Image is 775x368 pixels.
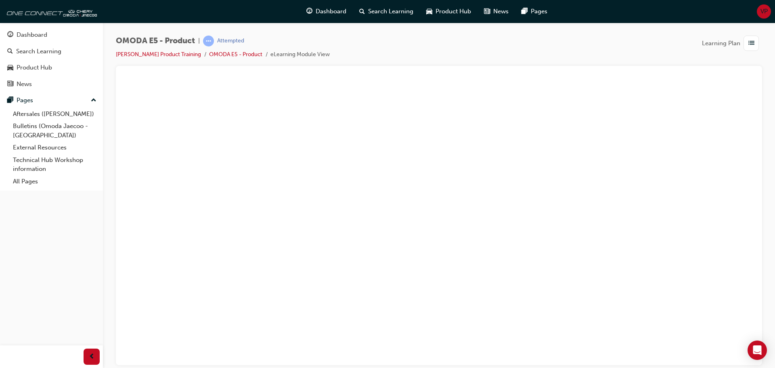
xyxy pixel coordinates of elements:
[3,77,100,92] a: News
[270,50,330,59] li: eLearning Module View
[3,93,100,108] button: Pages
[17,96,33,105] div: Pages
[7,64,13,71] span: car-icon
[7,48,13,55] span: search-icon
[3,27,100,42] a: Dashboard
[484,6,490,17] span: news-icon
[7,81,13,88] span: news-icon
[353,3,420,20] a: search-iconSearch Learning
[436,7,471,16] span: Product Hub
[10,154,100,175] a: Technical Hub Workshop information
[748,341,767,360] div: Open Intercom Messenger
[10,141,100,154] a: External Resources
[702,36,762,51] button: Learning Plan
[3,44,100,59] a: Search Learning
[515,3,554,20] a: pages-iconPages
[3,26,100,93] button: DashboardSearch LearningProduct HubNews
[122,79,756,365] iframe: To enrich screen reader interactions, please activate Accessibility in Grammarly extension settings
[89,352,95,362] span: prev-icon
[316,7,346,16] span: Dashboard
[116,36,195,46] span: OMODA E5 - Product
[760,7,768,16] span: VP
[10,120,100,141] a: Bulletins (Omoda Jaecoo - [GEOGRAPHIC_DATA])
[217,37,244,45] div: Attempted
[17,63,52,72] div: Product Hub
[478,3,515,20] a: news-iconNews
[368,7,413,16] span: Search Learning
[359,6,365,17] span: search-icon
[531,7,547,16] span: Pages
[16,47,61,56] div: Search Learning
[757,4,771,19] button: VP
[17,30,47,40] div: Dashboard
[426,6,432,17] span: car-icon
[493,7,509,16] span: News
[306,6,312,17] span: guage-icon
[17,80,32,89] div: News
[7,97,13,104] span: pages-icon
[198,36,200,46] span: |
[300,3,353,20] a: guage-iconDashboard
[203,36,214,46] span: learningRecordVerb_ATTEMPT-icon
[420,3,478,20] a: car-iconProduct Hub
[522,6,528,17] span: pages-icon
[209,51,262,58] a: OMODA E5 - Product
[91,95,96,106] span: up-icon
[10,175,100,188] a: All Pages
[10,108,100,120] a: Aftersales ([PERSON_NAME])
[116,51,201,58] a: [PERSON_NAME] Product Training
[748,38,754,48] span: list-icon
[702,39,740,48] span: Learning Plan
[3,60,100,75] a: Product Hub
[4,3,97,19] img: oneconnect
[7,32,13,39] span: guage-icon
